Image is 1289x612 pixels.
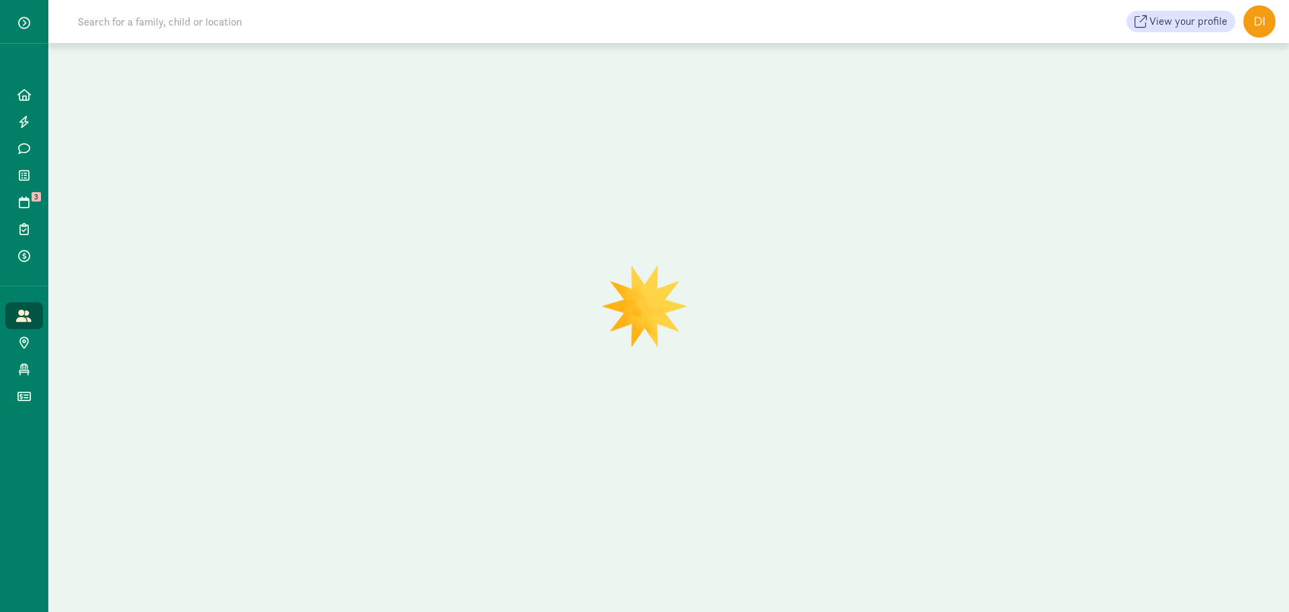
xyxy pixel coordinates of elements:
span: 3 [32,192,41,202]
iframe: Chat Widget [1222,548,1289,612]
input: Search for a family, child or location [70,8,446,35]
a: View your profile [1127,11,1235,32]
a: 3 [5,189,43,216]
span: View your profile [1149,13,1227,30]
